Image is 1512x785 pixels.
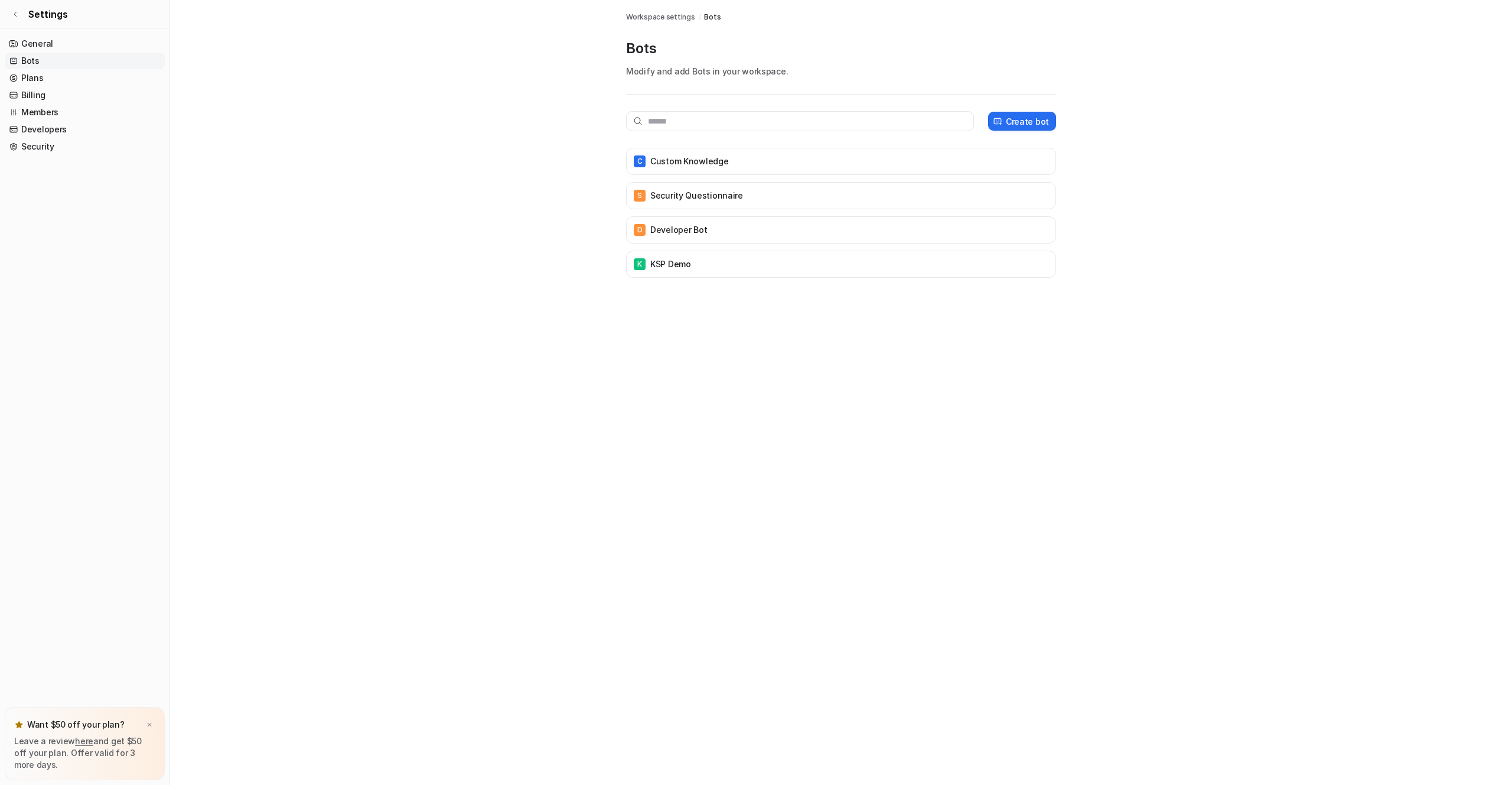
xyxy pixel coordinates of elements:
span: K [634,258,646,270]
span: Settings [28,7,68,21]
p: KSP Demo [650,258,691,270]
a: Workspace settings [626,12,695,22]
p: Want $50 off your plan? [27,719,125,731]
a: Plans [5,70,165,86]
span: C [634,155,646,167]
p: Bots [626,39,1056,58]
span: / [699,12,701,22]
p: Custom Knowledge [650,155,729,167]
a: General [5,35,165,52]
img: x [146,721,153,729]
p: Leave a review and get $50 off your plan. Offer valid for 3 more days. [14,735,155,771]
p: Developer bot [650,224,707,236]
p: Create bot [1006,115,1049,128]
span: D [634,224,646,236]
a: here [75,736,93,746]
a: Bots [704,12,721,22]
span: S [634,190,646,202]
a: Bots [5,53,165,69]
p: Security Questionnaire [650,190,743,202]
a: Billing [5,87,165,103]
img: create [993,117,1002,126]
a: Members [5,104,165,121]
a: Security [5,138,165,155]
button: Create bot [988,112,1056,131]
img: star [14,720,24,729]
a: Developers [5,121,165,138]
p: Modify and add Bots in your workspace. [626,65,1056,77]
